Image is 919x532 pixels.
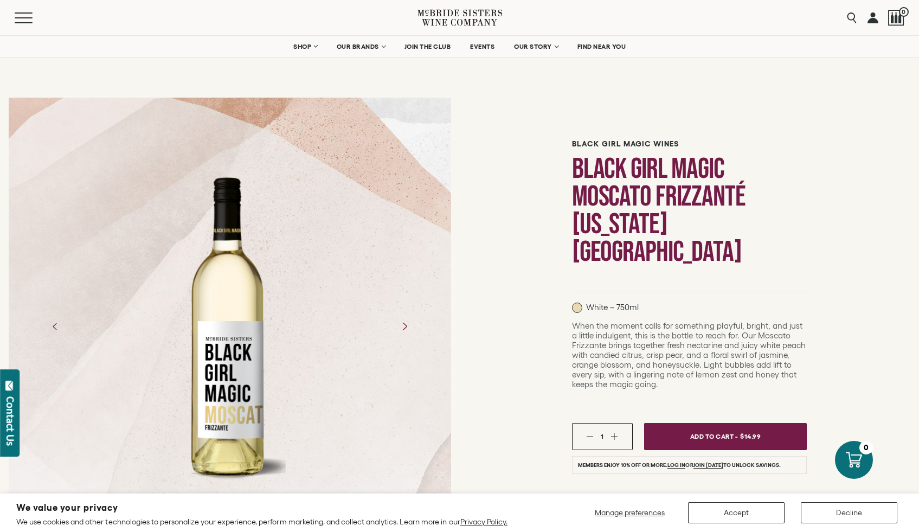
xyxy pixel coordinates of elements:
a: FIND NEAR YOU [570,36,633,57]
span: EVENTS [470,43,494,50]
button: Previous [41,312,69,341]
a: EVENTS [463,36,502,57]
span: Add To Cart - [690,428,738,444]
p: White – 750ml [572,303,639,313]
span: 0 [899,7,909,17]
button: Decline [801,502,897,523]
a: Log in [667,462,685,469]
h1: Black Girl Magic Moscato Frizzanté [US_STATE] [GEOGRAPHIC_DATA] [572,155,807,266]
span: When the moment calls for something playful, bright, and just a little indulgent, this is the bot... [572,321,806,389]
a: join [DATE] [693,462,723,469]
div: 0 [859,441,873,454]
button: Mobile Menu Trigger [15,12,54,23]
li: Members enjoy 10% off or more. or to unlock savings. [572,456,807,474]
a: OUR BRANDS [330,36,392,57]
button: Add To Cart - $14.99 [644,423,807,450]
span: OUR BRANDS [337,43,379,50]
p: We use cookies and other technologies to personalize your experience, perform marketing, and coll... [16,517,507,527]
span: 1 [601,433,603,440]
a: Tasting Notes [572,490,807,522]
span: $14.99 [740,428,761,444]
button: Accept [688,502,785,523]
h2: We value your privacy [16,503,507,512]
a: OUR STORY [507,36,565,57]
a: JOIN THE CLUB [397,36,458,57]
span: SHOP [293,43,312,50]
button: Manage preferences [588,502,672,523]
span: JOIN THE CLUB [404,43,451,50]
span: Manage preferences [595,508,665,517]
button: Next [389,311,420,342]
a: Privacy Policy. [460,517,507,526]
a: SHOP [286,36,324,57]
div: Contact Us [5,396,16,446]
span: OUR STORY [514,43,552,50]
span: FIND NEAR YOU [577,43,626,50]
h6: Black Girl Magic Wines [572,139,807,149]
